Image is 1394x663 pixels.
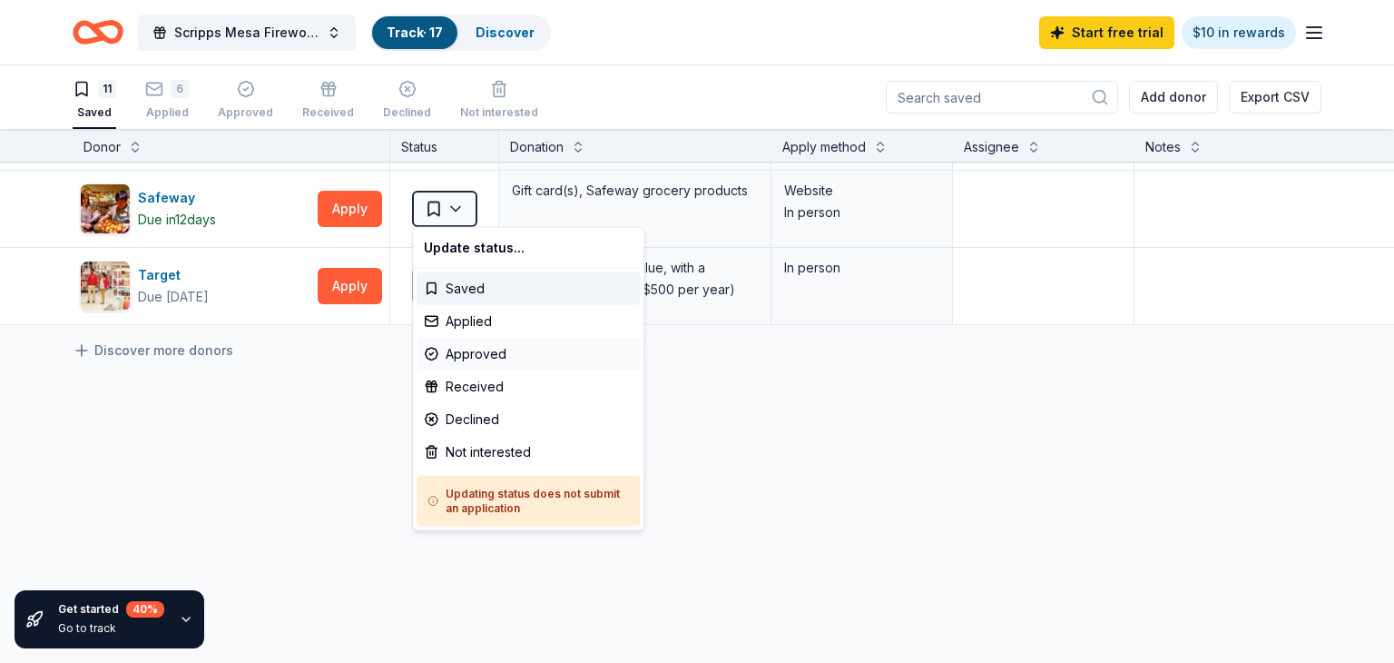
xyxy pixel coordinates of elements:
h5: Updating status does not submit an application [427,487,629,516]
div: Not interested [417,436,640,469]
div: Approved [417,338,640,371]
div: Received [417,371,640,403]
div: Saved [417,272,640,305]
div: Declined [417,403,640,436]
div: Update status... [417,232,640,264]
div: Applied [417,305,640,338]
